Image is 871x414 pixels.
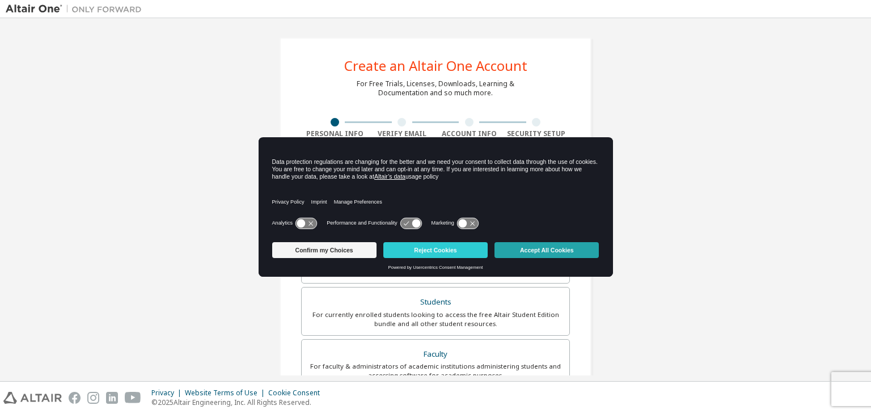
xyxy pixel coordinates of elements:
[344,59,527,73] div: Create an Altair One Account
[308,310,563,328] div: For currently enrolled students looking to access the free Altair Student Edition bundle and all ...
[268,388,327,398] div: Cookie Consent
[357,79,514,98] div: For Free Trials, Licenses, Downloads, Learning & Documentation and so much more.
[106,392,118,404] img: linkedin.svg
[435,129,503,138] div: Account Info
[151,388,185,398] div: Privacy
[308,294,563,310] div: Students
[3,392,62,404] img: altair_logo.svg
[6,3,147,15] img: Altair One
[301,129,369,138] div: Personal Info
[503,129,570,138] div: Security Setup
[125,392,141,404] img: youtube.svg
[308,347,563,362] div: Faculty
[308,362,563,380] div: For faculty & administrators of academic institutions administering students and accessing softwa...
[151,398,327,407] p: © 2025 Altair Engineering, Inc. All Rights Reserved.
[87,392,99,404] img: instagram.svg
[69,392,81,404] img: facebook.svg
[185,388,268,398] div: Website Terms of Use
[369,129,436,138] div: Verify Email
